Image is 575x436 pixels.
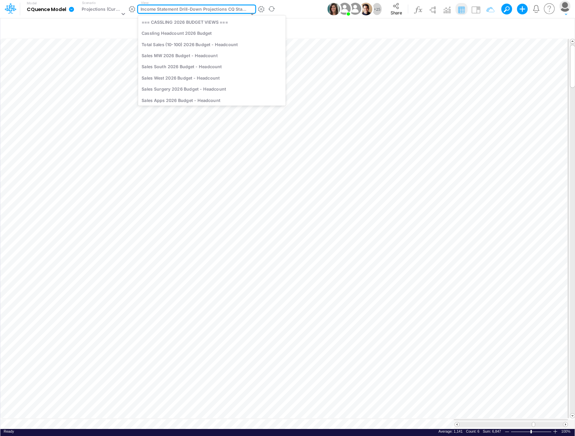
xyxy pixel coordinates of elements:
[385,1,407,17] button: Share
[530,430,532,433] div: Zoom
[141,6,249,14] div: Income Statement Drill-Down Projections CQ Standard
[391,10,402,15] span: Share
[138,28,285,39] div: Cassling Headcount 2026 Budget
[82,6,119,14] div: Projections (Current)
[504,429,510,434] div: Zoom Out
[438,429,463,434] div: Average of selected cells
[27,1,37,5] label: Model
[337,1,352,16] img: User Image Icon
[532,5,540,13] a: Notifications
[466,429,479,433] span: Count: 6
[348,1,363,16] img: User Image Icon
[561,429,571,434] div: Zoom level
[374,7,381,11] span: + 25
[327,3,340,15] img: User Image Icon
[138,61,285,72] div: Sales South 2026 Budget - Headcount
[483,429,501,434] div: Sum of selected cells
[483,429,501,433] span: Sum: 6,847
[82,0,96,5] label: Scenario
[138,50,285,61] div: Sales MW 2026 Budget - Headcount
[511,429,553,434] div: Zoom
[360,3,373,15] img: User Image Icon
[438,429,463,433] span: Average: 1,141
[141,0,149,5] label: View
[553,429,558,434] div: Zoom In
[561,429,571,434] span: 100%
[138,72,285,83] div: Sales West 2026 Budget - Headcount
[466,429,479,434] div: Number of selected cells that contain data
[138,16,285,27] div: === CASSLING 2026 BUDGET VIEWS ===
[138,84,285,95] div: Sales Surgery 2026 Budget - Headcount
[138,39,285,50] div: Total Sales (10-100) 2026 Budget - Headcount
[6,21,429,35] input: Type a title here
[138,95,285,106] div: Sales Apps 2026 Budget - Headcount
[27,7,66,13] b: CQuence Model
[4,429,14,433] span: Ready
[4,429,14,434] div: In Ready mode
